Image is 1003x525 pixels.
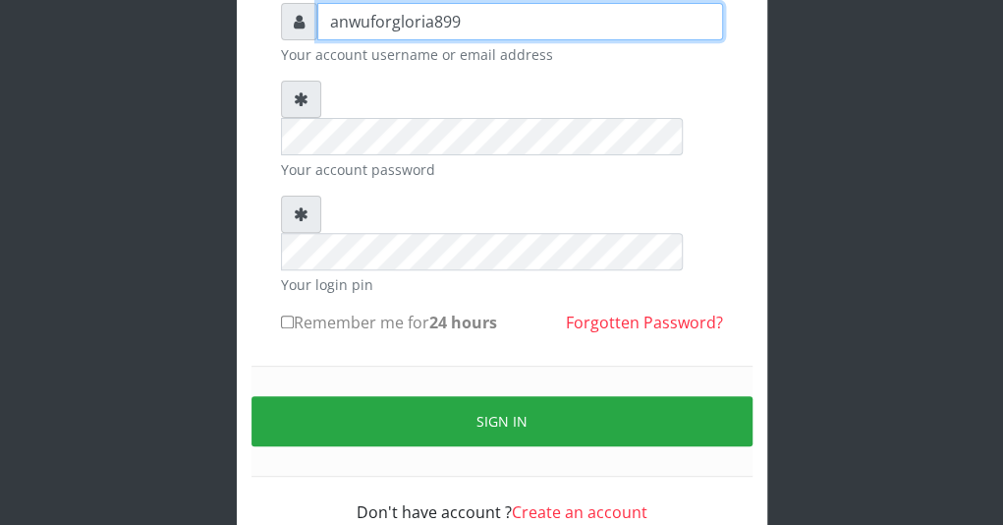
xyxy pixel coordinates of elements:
button: Sign in [251,396,752,446]
input: Remember me for24 hours [281,316,294,328]
a: Create an account [512,501,647,523]
div: Don't have account ? [281,477,723,524]
label: Remember me for [281,311,497,334]
small: Your account password [281,159,723,180]
small: Your login pin [281,274,723,295]
small: Your account username or email address [281,44,723,65]
b: 24 hours [429,312,497,333]
a: Forgotten Password? [566,312,723,333]
input: Username or email address [317,3,723,40]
